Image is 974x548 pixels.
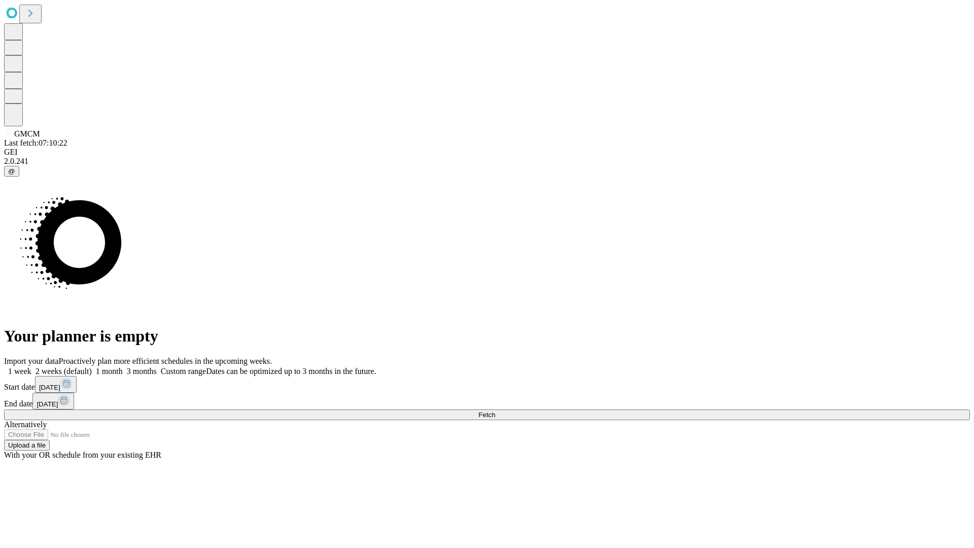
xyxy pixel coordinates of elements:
[4,166,19,177] button: @
[8,167,15,175] span: @
[127,367,157,375] span: 3 months
[4,420,47,429] span: Alternatively
[35,376,77,393] button: [DATE]
[96,367,123,375] span: 1 month
[8,367,31,375] span: 1 week
[14,129,40,138] span: GMCM
[4,440,50,451] button: Upload a file
[4,139,67,147] span: Last fetch: 07:10:22
[478,411,495,419] span: Fetch
[36,367,92,375] span: 2 weeks (default)
[4,393,970,409] div: End date
[4,376,970,393] div: Start date
[4,357,59,365] span: Import your data
[4,451,161,459] span: With your OR schedule from your existing EHR
[4,157,970,166] div: 2.0.241
[37,400,58,408] span: [DATE]
[39,384,60,391] span: [DATE]
[4,409,970,420] button: Fetch
[161,367,206,375] span: Custom range
[4,148,970,157] div: GEI
[32,393,74,409] button: [DATE]
[206,367,376,375] span: Dates can be optimized up to 3 months in the future.
[59,357,272,365] span: Proactively plan more efficient schedules in the upcoming weeks.
[4,327,970,346] h1: Your planner is empty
